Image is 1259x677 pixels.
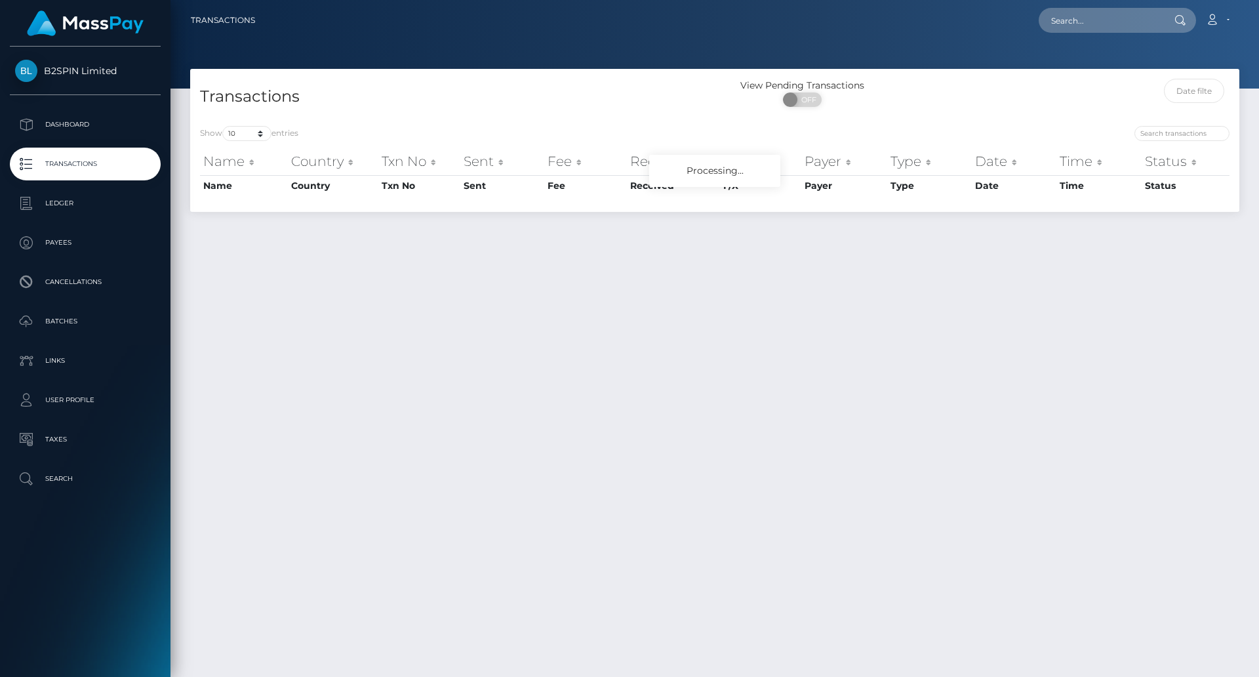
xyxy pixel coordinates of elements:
th: Sent [460,148,544,174]
p: Payees [15,233,155,253]
h4: Transactions [200,85,705,108]
p: Batches [15,312,155,331]
th: Txn No [378,175,460,196]
th: Status [1142,148,1229,174]
p: Ledger [15,194,155,213]
a: Links [10,344,161,377]
div: Processing... [649,155,780,187]
th: Fee [544,148,627,174]
th: Type [887,148,972,174]
p: Links [15,351,155,371]
p: User Profile [15,390,155,410]
th: Received [627,148,720,174]
input: Search transactions [1134,126,1229,141]
th: Time [1056,175,1142,196]
span: B2SPIN Limited [10,65,161,77]
th: Payer [801,148,887,174]
th: Txn No [378,148,460,174]
th: Country [288,175,379,196]
img: MassPay Logo [27,10,144,36]
select: Showentries [222,126,271,141]
th: Date [972,148,1056,174]
th: Status [1142,175,1229,196]
th: Country [288,148,379,174]
a: Search [10,462,161,495]
p: Transactions [15,154,155,174]
span: OFF [790,92,823,107]
th: Time [1056,148,1142,174]
a: Ledger [10,187,161,220]
div: View Pending Transactions [715,79,890,92]
a: Taxes [10,423,161,456]
a: Transactions [191,7,255,34]
p: Search [15,469,155,489]
a: Batches [10,305,161,338]
th: F/X [720,148,801,174]
input: Date filter [1164,79,1225,103]
input: Search... [1039,8,1162,33]
th: Name [200,148,288,174]
a: Dashboard [10,108,161,141]
label: Show entries [200,126,298,141]
a: Cancellations [10,266,161,298]
p: Cancellations [15,272,155,292]
a: User Profile [10,384,161,417]
img: B2SPIN Limited [15,60,37,82]
a: Payees [10,226,161,259]
th: Received [627,175,720,196]
th: Sent [460,175,544,196]
th: Type [887,175,972,196]
th: Fee [544,175,627,196]
a: Transactions [10,148,161,180]
th: Date [972,175,1056,196]
p: Dashboard [15,115,155,134]
th: Name [200,175,288,196]
th: Payer [801,175,887,196]
p: Taxes [15,430,155,449]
